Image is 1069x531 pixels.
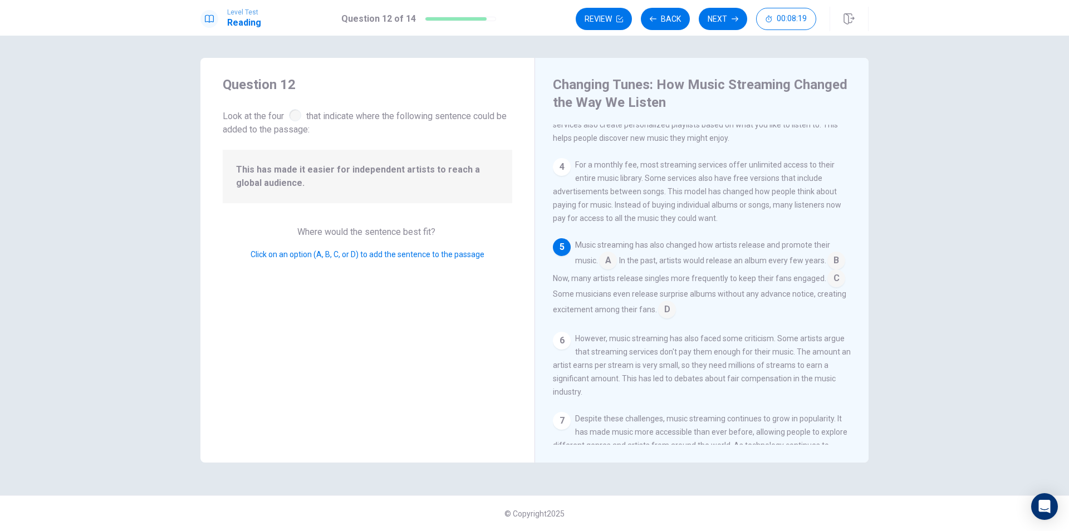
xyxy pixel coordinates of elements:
[553,76,848,111] h4: Changing Tunes: How Music Streaming Changed the Way We Listen
[553,160,841,223] span: For a monthly fee, most streaming services offer unlimited access to their entire music library. ...
[227,8,261,16] span: Level Test
[599,252,617,269] span: A
[553,332,571,350] div: 6
[553,412,571,430] div: 7
[297,227,438,237] span: Where would the sentence best fit?
[641,8,690,30] button: Back
[504,509,565,518] span: © Copyright 2025
[227,16,261,29] h1: Reading
[827,269,845,287] span: C
[619,256,826,265] span: In the past, artists would release an album every few years.
[553,274,826,283] span: Now, many artists release singles more frequently to keep their fans engaged.
[251,250,484,259] span: Click on an option (A, B, C, or D) to add the sentence to the passage
[553,238,571,256] div: 5
[223,76,512,94] h4: Question 12
[575,240,830,265] span: Music streaming has also changed how artists release and promote their music.
[553,414,847,463] span: Despite these challenges, music streaming continues to grow in popularity. It has made music more...
[553,289,846,314] span: Some musicians even release surprise albums without any advance notice, creating excitement among...
[223,107,512,136] span: Look at the four that indicate where the following sentence could be added to the passage:
[756,8,816,30] button: 00:08:19
[658,301,676,318] span: D
[553,334,851,396] span: However, music streaming has also faced some criticism. Some artists argue that streaming service...
[699,8,747,30] button: Next
[1031,493,1058,520] div: Open Intercom Messenger
[341,12,416,26] h1: Question 12 of 14
[236,163,499,190] span: This has made it easier for independent artists to reach a global audience.
[777,14,807,23] span: 00:08:19
[553,158,571,176] div: 4
[827,252,845,269] span: B
[576,8,632,30] button: Review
